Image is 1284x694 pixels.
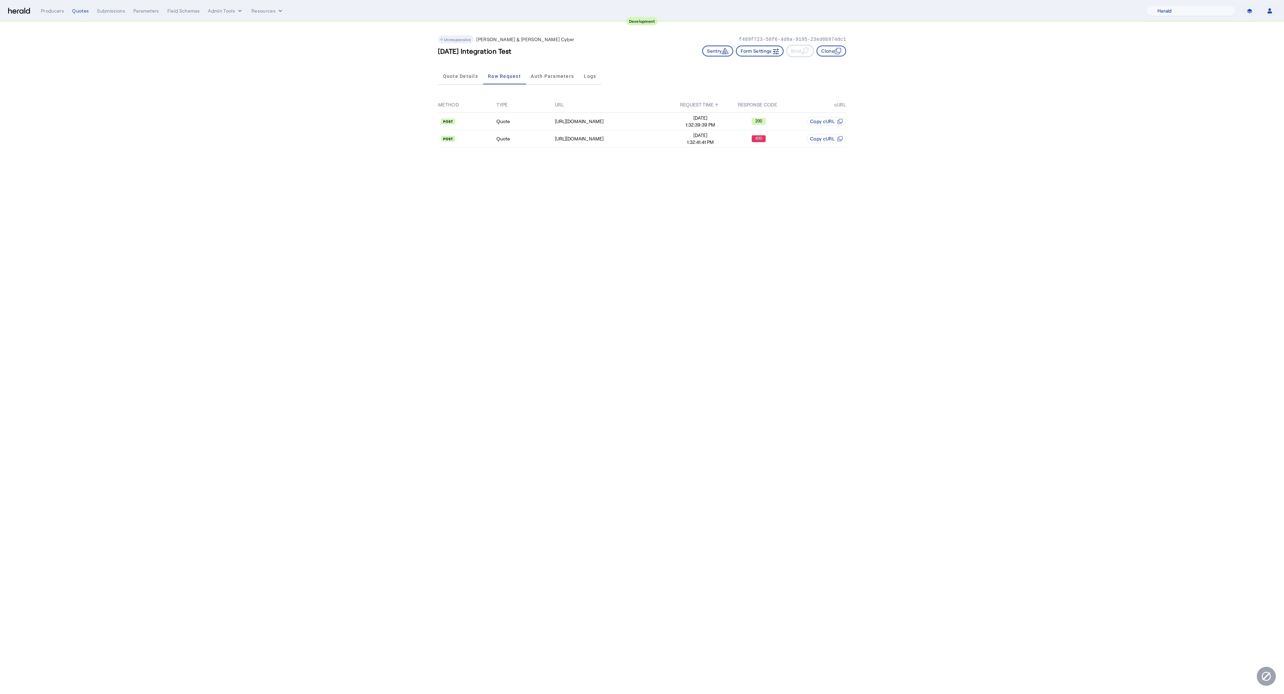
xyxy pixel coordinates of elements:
[251,7,284,14] button: Resources dropdown menu
[208,7,243,14] button: internal dropdown menu
[702,46,733,56] button: Sentry
[496,97,554,113] th: TYPE
[817,46,846,56] button: Clone
[672,132,729,139] span: [DATE]
[444,37,471,42] span: Unresponsive
[755,119,762,123] text: 200
[496,113,554,130] td: Quote
[41,7,64,14] div: Producers
[488,74,521,79] span: Raw Request
[788,97,846,113] th: cURL
[807,134,846,143] button: Copy cURL
[72,7,89,14] div: Quotes
[755,136,762,141] text: 400
[438,97,496,113] th: METHOD
[476,36,574,43] p: [PERSON_NAME] & [PERSON_NAME] Cyber
[672,115,729,121] span: [DATE]
[531,74,574,79] span: Auth Parameters
[671,97,729,113] th: REQUEST TIME
[626,17,658,25] div: Development
[672,121,729,128] span: 1:32:39:39 PM
[736,46,784,56] button: Form Settings
[715,102,718,107] span: ↑
[167,7,200,14] div: Field Schemas
[8,8,30,14] img: Herald Logo
[438,46,512,56] h3: [DATE] Integration Test
[807,117,846,126] button: Copy cURL
[555,118,671,125] div: [URL][DOMAIN_NAME]
[584,74,596,79] span: Logs
[443,74,478,79] span: Quote Details
[555,135,671,142] div: [URL][DOMAIN_NAME]
[555,97,671,113] th: URL
[729,97,788,113] th: RESPONSE CODE
[739,36,846,43] p: f489f723-58f6-4d8a-9195-23ed0b974dc1
[672,139,729,146] span: 1:32:41:41 PM
[133,7,159,14] div: Parameters
[496,130,554,148] td: Quote
[97,7,125,14] div: Submissions
[786,45,814,57] button: Bind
